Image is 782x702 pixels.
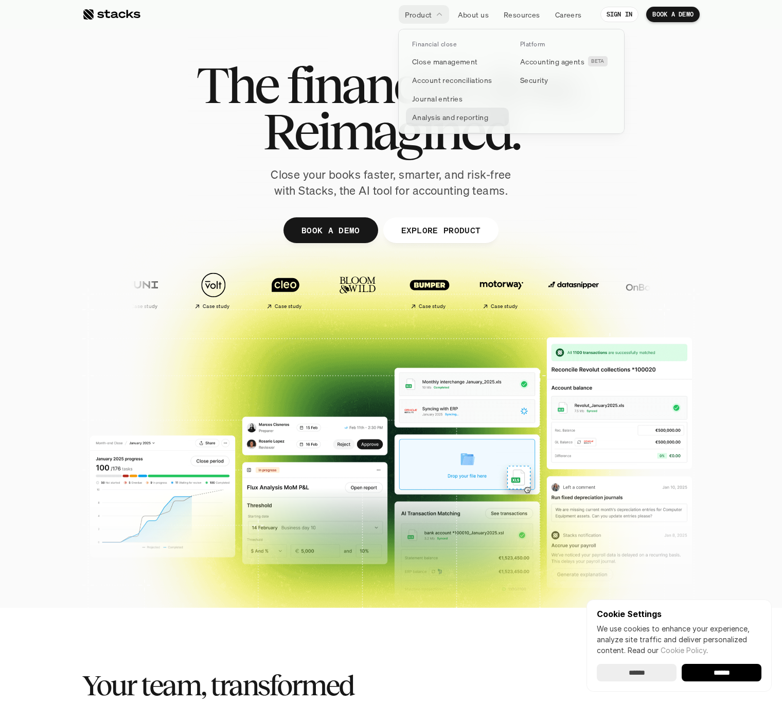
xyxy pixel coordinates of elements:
h2: Case study [388,303,416,310]
a: Careers [549,5,588,24]
p: BOOK A DEMO [301,222,360,237]
p: BOOK A DEMO [652,11,694,18]
p: Platform [520,41,545,48]
a: Case study [222,267,289,314]
p: Accounting agents [520,56,584,67]
span: The [196,62,278,108]
a: Case study [366,267,433,314]
p: Journal entries [412,93,463,104]
p: Financial close [412,41,456,48]
a: EXPLORE PRODUCT [383,217,499,243]
a: Account reconciliations [406,71,509,89]
a: Case study [150,267,217,314]
p: Product [405,9,432,20]
p: Close management [412,56,478,67]
a: Cookie Policy [661,646,706,655]
span: financial [287,62,464,108]
h2: Case study [172,303,200,310]
a: Journal entries [406,89,509,108]
h2: Case study [244,303,272,310]
p: Security [520,75,548,85]
a: Security [514,71,617,89]
a: BOOK A DEMO [646,7,700,22]
p: About us [458,9,489,20]
p: SIGN IN [607,11,633,18]
p: EXPLORE PRODUCT [401,222,481,237]
h2: BETA [591,58,605,64]
span: Reimagined. [263,108,520,155]
p: Resources [504,9,540,20]
span: Read our . [628,646,708,655]
h2: Case study [460,303,488,310]
p: Account reconciliations [412,75,492,85]
a: Accounting agentsBETA [514,52,617,71]
a: Privacy Policy [121,238,167,246]
a: BOOK A DEMO [283,217,378,243]
a: Close management [406,52,509,71]
h2: Your team, transformed [82,670,597,701]
p: Close your books faster, smarter, and risk-free with Stacks, the AI tool for accounting teams. [262,167,520,199]
p: Cookie Settings [597,610,761,618]
a: SIGN IN [600,7,639,22]
h2: Case study [100,303,128,310]
a: Case study [438,267,505,314]
a: Case study [78,267,145,314]
a: Resources [497,5,546,24]
p: Analysis and reporting [412,112,488,123]
a: Analysis and reporting [406,108,509,126]
p: We use cookies to enhance your experience, analyze site traffic and deliver personalized content. [597,623,761,656]
p: Careers [555,9,582,20]
a: About us [452,5,495,24]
